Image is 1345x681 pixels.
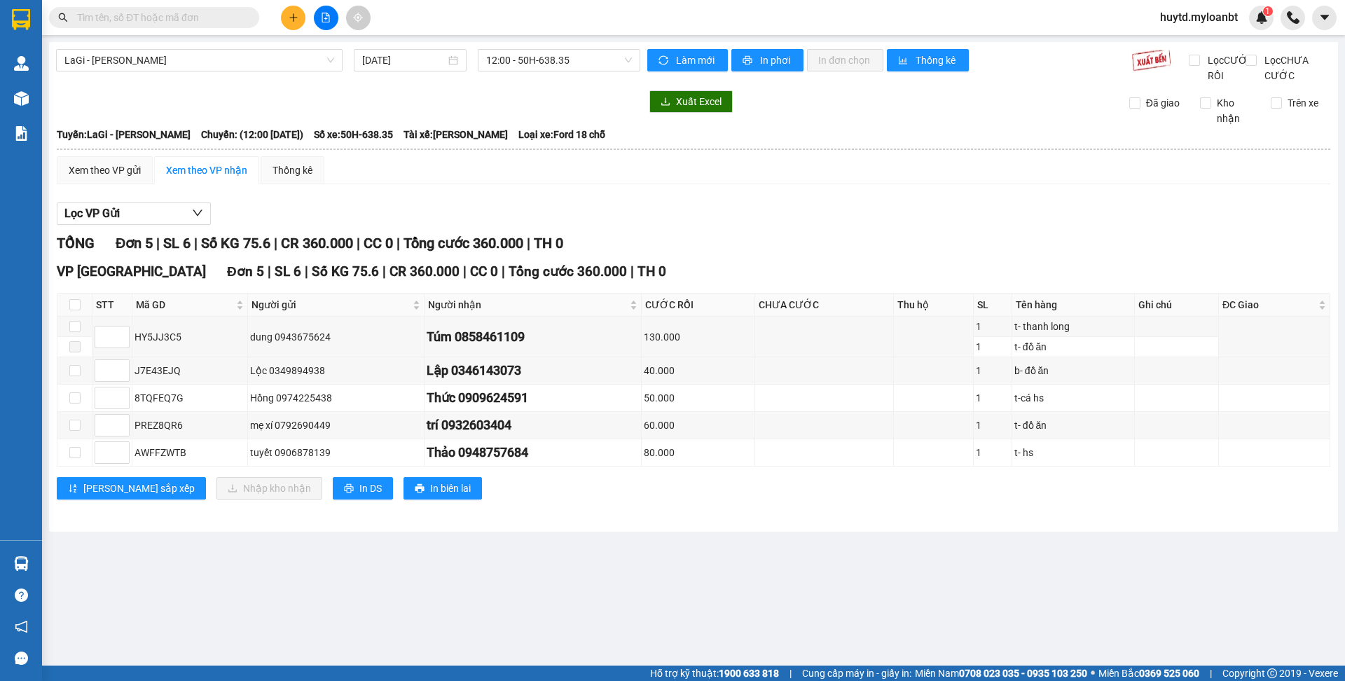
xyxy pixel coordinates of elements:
span: SL 6 [275,263,301,280]
div: Hồng 0974225438 [250,390,422,406]
span: Mã GD [136,297,233,312]
div: Thống kê [273,163,312,178]
div: 50.000 [644,390,753,406]
span: Tổng cước 360.000 [403,235,523,252]
span: TH 0 [534,235,563,252]
span: ĐC Giao [1222,297,1316,312]
div: 8TQFEQ7G [134,390,245,406]
div: dung 0943675624 [250,329,422,345]
th: Ghi chú [1135,294,1219,317]
button: In đơn chọn [807,49,883,71]
span: Số KG 75.6 [201,235,270,252]
span: | [463,263,467,280]
span: | [156,235,160,252]
span: caret-down [1318,11,1331,24]
img: 9k= [1131,49,1171,71]
td: HY5JJ3C5 [132,317,248,357]
div: t- đồ ăn [1014,418,1132,433]
span: Tài xế: [PERSON_NAME] [403,127,508,142]
span: In phơi [760,53,792,68]
span: [PERSON_NAME] sắp xếp [83,481,195,496]
strong: 1900 633 818 [719,668,779,679]
th: CƯỚC RỒI [642,294,756,317]
span: file-add [321,13,331,22]
div: mẹ xí 0792690449 [250,418,422,433]
span: | [194,235,198,252]
span: question-circle [15,589,28,602]
button: Lọc VP Gửi [57,202,211,225]
button: downloadNhập kho nhận [216,477,322,500]
span: Cung cấp máy in - giấy in: [802,666,911,681]
span: | [1210,666,1212,681]
div: Thảo 0948757684 [427,443,638,462]
span: In biên lai [430,481,471,496]
button: printerIn DS [333,477,393,500]
button: downloadXuất Excel [649,90,733,113]
th: CHƯA CƯỚC [755,294,893,317]
button: sort-ascending[PERSON_NAME] sắp xếp [57,477,206,500]
span: | [502,263,505,280]
span: Đơn 5 [227,263,264,280]
span: copyright [1267,668,1277,678]
img: warehouse-icon [14,56,29,71]
span: Người gửi [251,297,410,312]
div: t- đồ ăn [1014,339,1132,355]
b: Tuyến: LaGi - [PERSON_NAME] [57,129,191,140]
span: huytd.myloanbt [1149,8,1249,26]
span: Lọc CHƯA CƯỚC [1259,53,1331,83]
button: plus [281,6,305,30]
span: Kho nhận [1211,95,1260,126]
span: | [527,235,530,252]
span: | [396,235,400,252]
div: t- hs [1014,445,1132,460]
button: syncLàm mới [647,49,728,71]
th: SL [974,294,1012,317]
span: In DS [359,481,382,496]
span: Hỗ trợ kỹ thuật: [650,666,779,681]
span: Làm mới [676,53,717,68]
span: Tổng cước 360.000 [509,263,627,280]
div: PREZ8QR6 [134,418,245,433]
button: bar-chartThống kê [887,49,969,71]
span: Đã giao [1140,95,1185,111]
span: Trên xe [1282,95,1324,111]
img: icon-new-feature [1255,11,1268,24]
span: Người nhận [428,297,626,312]
div: 1 [976,363,1009,378]
span: notification [15,620,28,633]
button: file-add [314,6,338,30]
div: Thức 0909624591 [427,388,638,408]
div: Túm 0858461109 [427,327,638,347]
span: Miền Nam [915,666,1087,681]
button: printerIn biên lai [403,477,482,500]
span: Lọc CƯỚC RỒI [1202,53,1256,83]
span: | [789,666,792,681]
span: search [58,13,68,22]
span: down [192,207,203,219]
div: 60.000 [644,418,753,433]
img: solution-icon [14,126,29,141]
span: SL 6 [163,235,191,252]
div: 1 [976,339,1009,355]
div: 40.000 [644,363,753,378]
strong: 0708 023 035 - 0935 103 250 [959,668,1087,679]
div: trí 0932603404 [427,415,638,435]
span: aim [353,13,363,22]
span: Miền Bắc [1098,666,1199,681]
span: | [357,235,360,252]
span: | [382,263,386,280]
div: 1 [976,390,1009,406]
th: Thu hộ [894,294,974,317]
th: Tên hàng [1012,294,1135,317]
td: AWFFZWTB [132,439,248,467]
span: 1 [1265,6,1270,16]
span: printer [344,483,354,495]
span: Loại xe: Ford 18 chỗ [518,127,605,142]
img: phone-icon [1287,11,1299,24]
strong: 0369 525 060 [1139,668,1199,679]
td: PREZ8QR6 [132,412,248,439]
span: | [630,263,634,280]
div: 1 [976,418,1009,433]
span: Lọc VP Gửi [64,205,120,222]
span: message [15,652,28,665]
